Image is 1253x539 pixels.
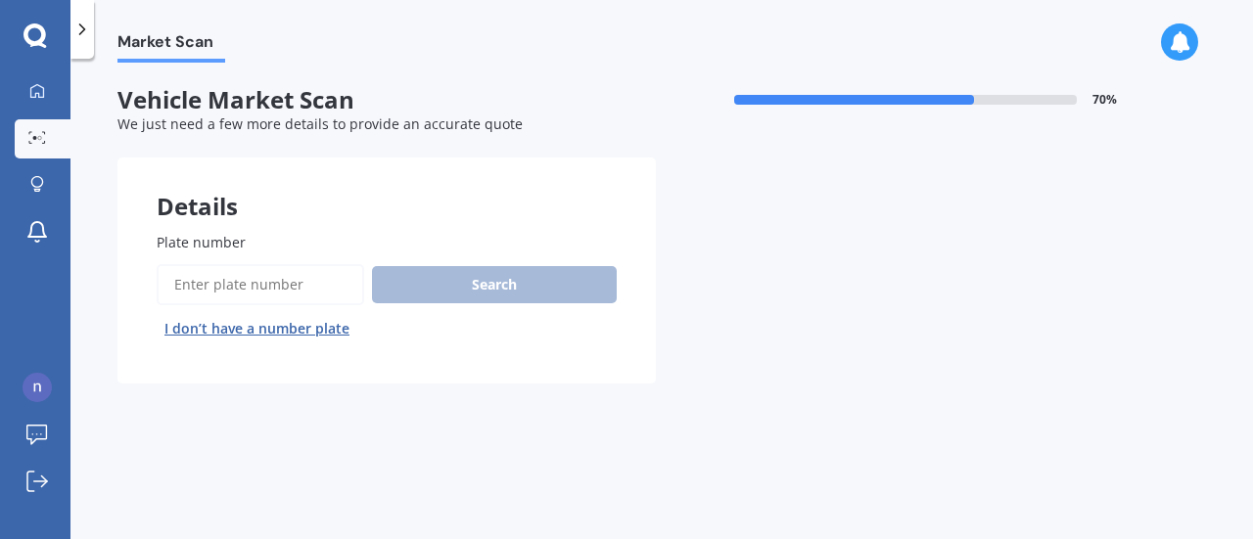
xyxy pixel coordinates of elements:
[117,86,656,114] span: Vehicle Market Scan
[157,313,357,344] button: I don’t have a number plate
[1092,93,1117,107] span: 70 %
[157,233,246,251] span: Plate number
[117,114,523,133] span: We just need a few more details to provide an accurate quote
[117,157,656,216] div: Details
[157,264,364,305] input: Enter plate number
[23,373,52,402] img: ACg8ocLLHOB28H7NEyEVpQkkig49B45TBwG2jMxqGZrHLl36n7ImLA=s96-c
[117,32,225,59] span: Market Scan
